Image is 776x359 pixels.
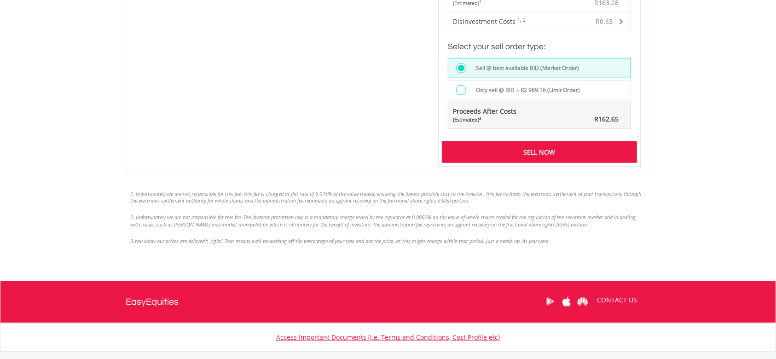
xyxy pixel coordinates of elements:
[442,141,637,162] div: Sell Now
[471,85,580,95] label: Only sell @ BID ≥ R2 969.16 (Limit Order)
[130,190,646,204] li: 1. Unfortunately we are not responsible for this fee. This fee is charged at flat rate of 0.075% ...
[453,107,516,123] span: Proceeds After Costs
[542,287,558,316] a: Google Play
[471,63,579,73] label: Sell @ best available BID (Market Order)
[453,116,516,123] div: (Estimated)
[130,237,646,245] li: 3.
[130,214,646,228] li: 2. Unfortunately we are not responsible for this fee. The investor protection levy is a mandatory...
[517,17,526,23] sup: 1, 2
[594,115,619,123] span: R162.65
[558,287,574,316] a: Apple
[276,333,500,342] a: Access Important Documents (i.e. Terms and Conditions, Cost Profile etc)
[479,116,481,121] sup: 3
[591,287,643,313] a: CONTACT US
[448,41,631,53] h3: Select your sell order type:
[453,17,515,26] span: Disinvestment Costs
[596,17,613,26] span: R0.63
[126,281,179,323] a: EasyEquities
[134,237,550,244] span: You know our prices are delayed*, right? That means we’ll be working off the percentage of your s...
[574,287,591,316] a: Huawei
